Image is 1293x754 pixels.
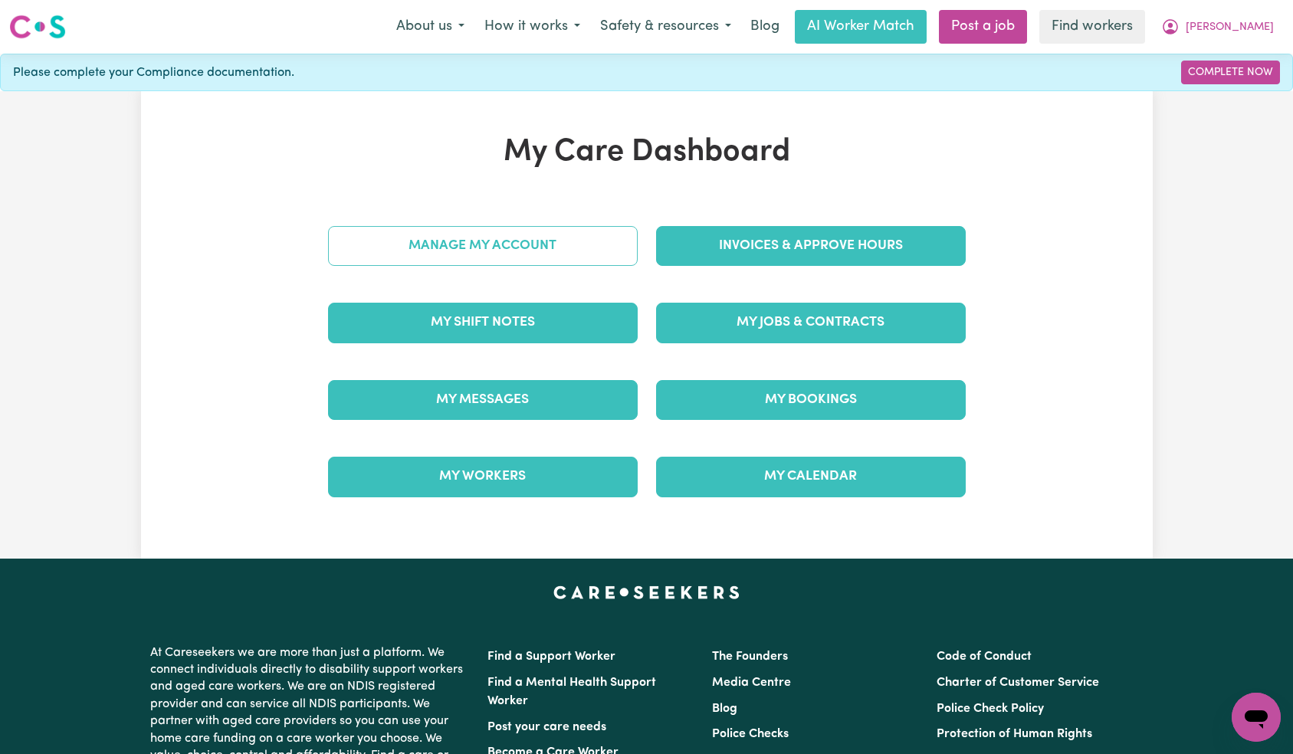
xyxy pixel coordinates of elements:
a: Careseekers logo [9,9,66,44]
a: Charter of Customer Service [937,677,1099,689]
a: Protection of Human Rights [937,728,1092,740]
a: Police Checks [712,728,789,740]
button: About us [386,11,474,43]
span: [PERSON_NAME] [1186,19,1274,36]
a: My Messages [328,380,638,420]
h1: My Care Dashboard [319,134,975,171]
a: Find a Support Worker [487,651,615,663]
a: Post a job [939,10,1027,44]
a: Police Check Policy [937,703,1044,715]
a: Invoices & Approve Hours [656,226,966,266]
a: Manage My Account [328,226,638,266]
span: Please complete your Compliance documentation. [13,64,294,82]
img: Careseekers logo [9,13,66,41]
a: The Founders [712,651,788,663]
a: Post your care needs [487,721,606,733]
iframe: Button to launch messaging window [1232,693,1281,742]
a: My Bookings [656,380,966,420]
a: My Jobs & Contracts [656,303,966,343]
a: Careseekers home page [553,586,740,598]
a: Find workers [1039,10,1145,44]
a: Code of Conduct [937,651,1032,663]
a: My Calendar [656,457,966,497]
a: My Workers [328,457,638,497]
button: How it works [474,11,590,43]
a: Find a Mental Health Support Worker [487,677,656,707]
a: My Shift Notes [328,303,638,343]
a: Complete Now [1181,61,1280,84]
button: Safety & resources [590,11,741,43]
a: Blog [712,703,737,715]
a: Blog [741,10,789,44]
button: My Account [1151,11,1284,43]
a: Media Centre [712,677,791,689]
a: AI Worker Match [795,10,927,44]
